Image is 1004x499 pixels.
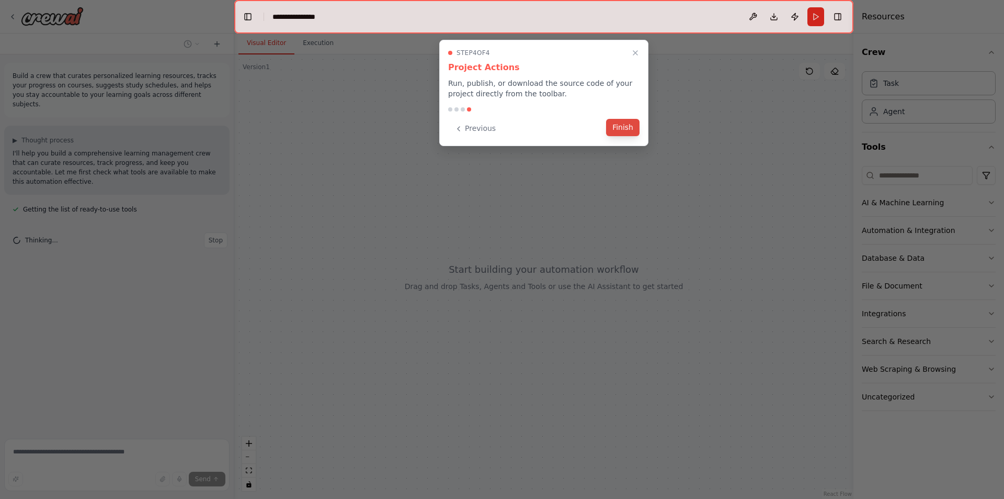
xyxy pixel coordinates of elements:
[448,120,502,137] button: Previous
[457,49,490,57] span: Step 4 of 4
[629,47,642,59] button: Close walkthrough
[448,78,640,99] p: Run, publish, or download the source code of your project directly from the toolbar.
[241,9,255,24] button: Hide left sidebar
[448,61,640,74] h3: Project Actions
[606,119,640,136] button: Finish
